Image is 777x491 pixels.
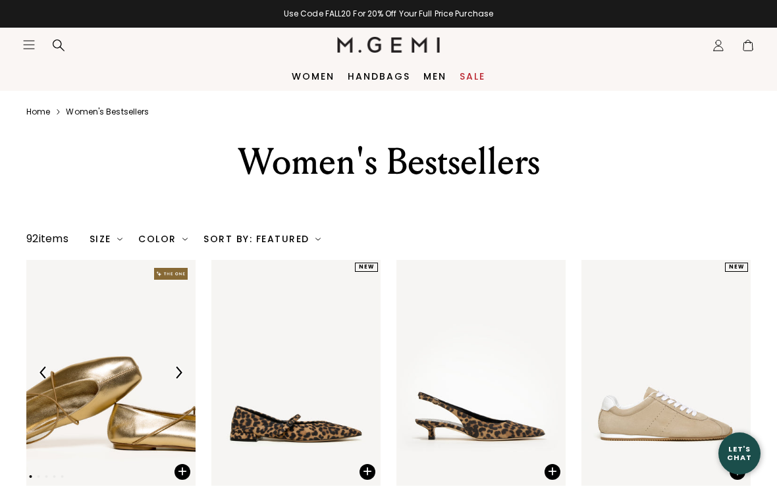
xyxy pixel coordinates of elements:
[26,107,50,117] a: Home
[26,260,196,486] img: The Una
[337,37,441,53] img: M.Gemi
[90,234,123,244] div: Size
[460,71,485,82] a: Sale
[292,71,335,82] a: Women
[718,445,761,461] div: Let's Chat
[138,234,188,244] div: Color
[396,260,566,486] img: The Lisinda
[182,236,188,242] img: chevron-down.svg
[22,38,36,51] button: Open site menu
[725,263,748,272] div: NEW
[355,263,378,272] div: NEW
[117,236,122,242] img: chevron-down.svg
[581,260,751,486] img: The Morena
[423,71,446,82] a: Men
[348,71,410,82] a: Handbags
[144,138,633,186] div: Women's Bestsellers
[211,260,381,486] img: The Loriana
[315,236,321,242] img: chevron-down.svg
[26,231,68,247] div: 92 items
[173,367,184,378] img: Next Arrow
[154,268,188,280] img: The One tag
[38,367,49,378] img: Previous Arrow
[66,107,149,117] a: Women's bestsellers
[203,234,321,244] div: Sort By: Featured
